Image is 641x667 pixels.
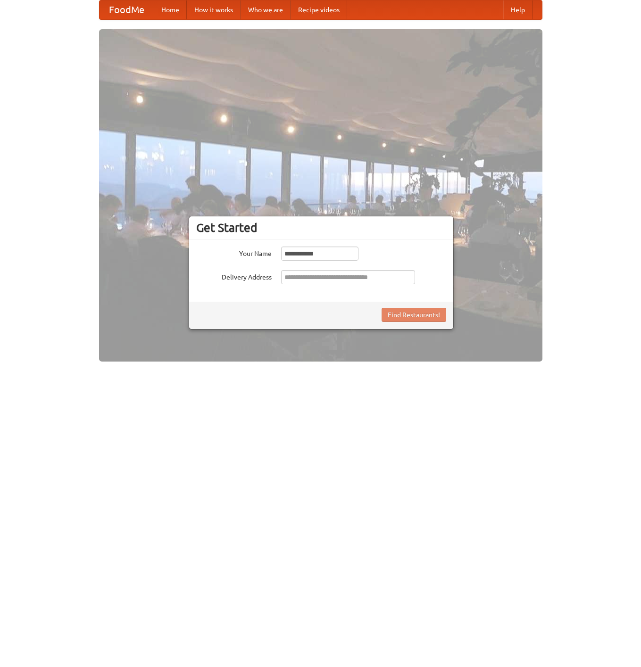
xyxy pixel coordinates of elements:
[154,0,187,19] a: Home
[291,0,347,19] a: Recipe videos
[196,221,446,235] h3: Get Started
[196,270,272,282] label: Delivery Address
[241,0,291,19] a: Who we are
[196,247,272,258] label: Your Name
[503,0,533,19] a: Help
[100,0,154,19] a: FoodMe
[382,308,446,322] button: Find Restaurants!
[187,0,241,19] a: How it works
